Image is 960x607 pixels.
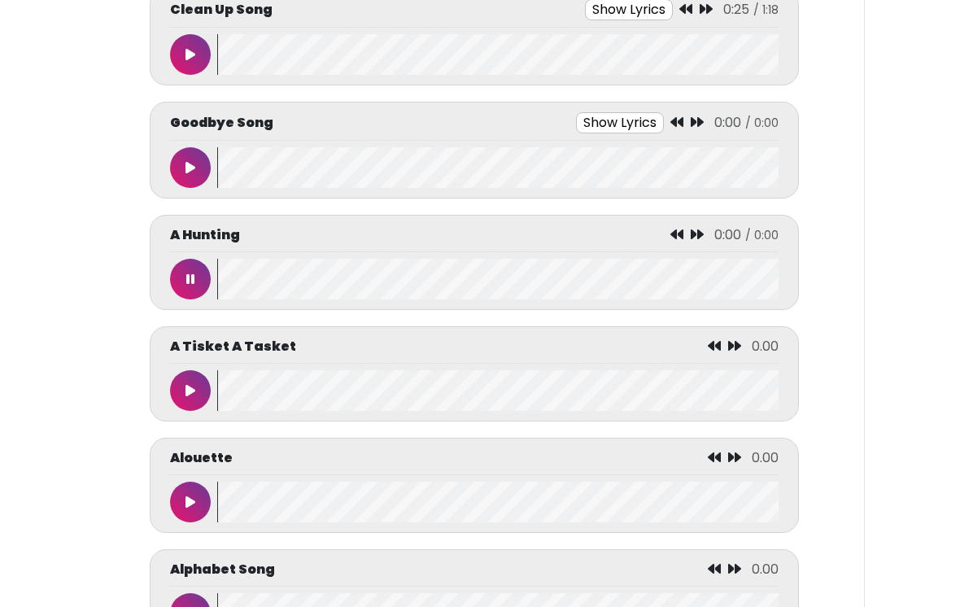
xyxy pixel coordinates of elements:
span: 0.00 [752,337,779,356]
span: / 0:00 [745,115,779,131]
span: 0.00 [752,560,779,579]
p: A Hunting [170,225,240,245]
span: 0:00 [714,225,741,244]
span: / 0:00 [745,227,779,243]
p: Alouette [170,448,233,468]
button: Show Lyrics [576,112,664,133]
span: 0:00 [714,113,741,132]
p: Alphabet Song [170,560,275,579]
span: / 1:18 [753,2,779,18]
span: 0.00 [752,448,779,467]
p: Goodbye Song [170,113,273,133]
p: A Tisket A Tasket [170,337,296,356]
